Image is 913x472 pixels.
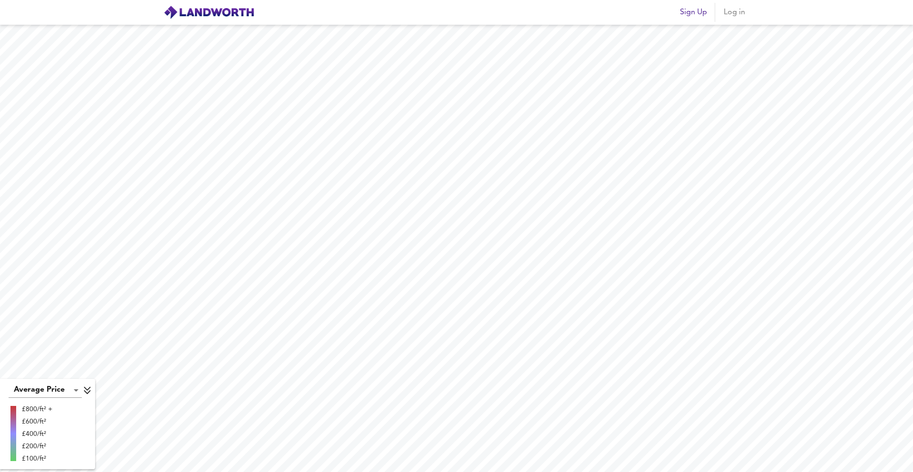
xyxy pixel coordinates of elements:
div: £200/ft² [22,442,52,451]
div: £400/ft² [22,429,52,439]
div: Average Price [9,383,82,398]
div: £800/ft² + [22,405,52,414]
button: Sign Up [676,3,711,22]
button: Log in [719,3,749,22]
img: logo [164,5,254,19]
div: £600/ft² [22,417,52,426]
span: Sign Up [680,6,707,19]
span: Log in [723,6,746,19]
div: £100/ft² [22,454,52,463]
